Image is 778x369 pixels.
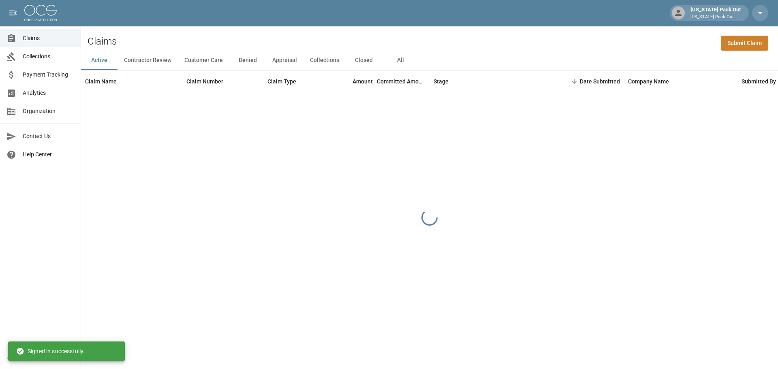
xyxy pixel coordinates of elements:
[687,6,744,20] div: [US_STATE] Pack Out
[346,51,382,70] button: Closed
[23,52,74,61] span: Collections
[81,70,182,93] div: Claim Name
[23,132,74,141] span: Contact Us
[23,70,74,79] span: Payment Tracking
[23,89,74,97] span: Analytics
[430,70,551,93] div: Stage
[569,76,580,87] button: Sort
[178,51,229,70] button: Customer Care
[182,70,263,93] div: Claim Number
[81,51,118,70] button: Active
[118,51,178,70] button: Contractor Review
[580,70,620,93] div: Date Submitted
[382,51,419,70] button: All
[81,51,778,70] div: dynamic tabs
[551,70,624,93] div: Date Submitted
[16,344,85,358] div: Signed in successfully.
[88,36,117,47] h2: Claims
[266,51,304,70] button: Appraisal
[24,5,57,21] img: ocs-logo-white-transparent.png
[229,51,266,70] button: Denied
[263,70,324,93] div: Claim Type
[7,354,73,362] div: © 2025 One Claim Solution
[721,36,768,51] a: Submit Claim
[434,70,449,93] div: Stage
[624,70,737,93] div: Company Name
[23,150,74,159] span: Help Center
[353,70,373,93] div: Amount
[23,107,74,115] span: Organization
[85,70,117,93] div: Claim Name
[377,70,430,93] div: Committed Amount
[186,70,223,93] div: Claim Number
[23,34,74,43] span: Claims
[628,70,669,93] div: Company Name
[324,70,377,93] div: Amount
[267,70,296,93] div: Claim Type
[690,14,741,21] p: [US_STATE] Pack Out
[377,70,425,93] div: Committed Amount
[304,51,346,70] button: Collections
[5,5,21,21] button: open drawer
[742,70,776,93] div: Submitted By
